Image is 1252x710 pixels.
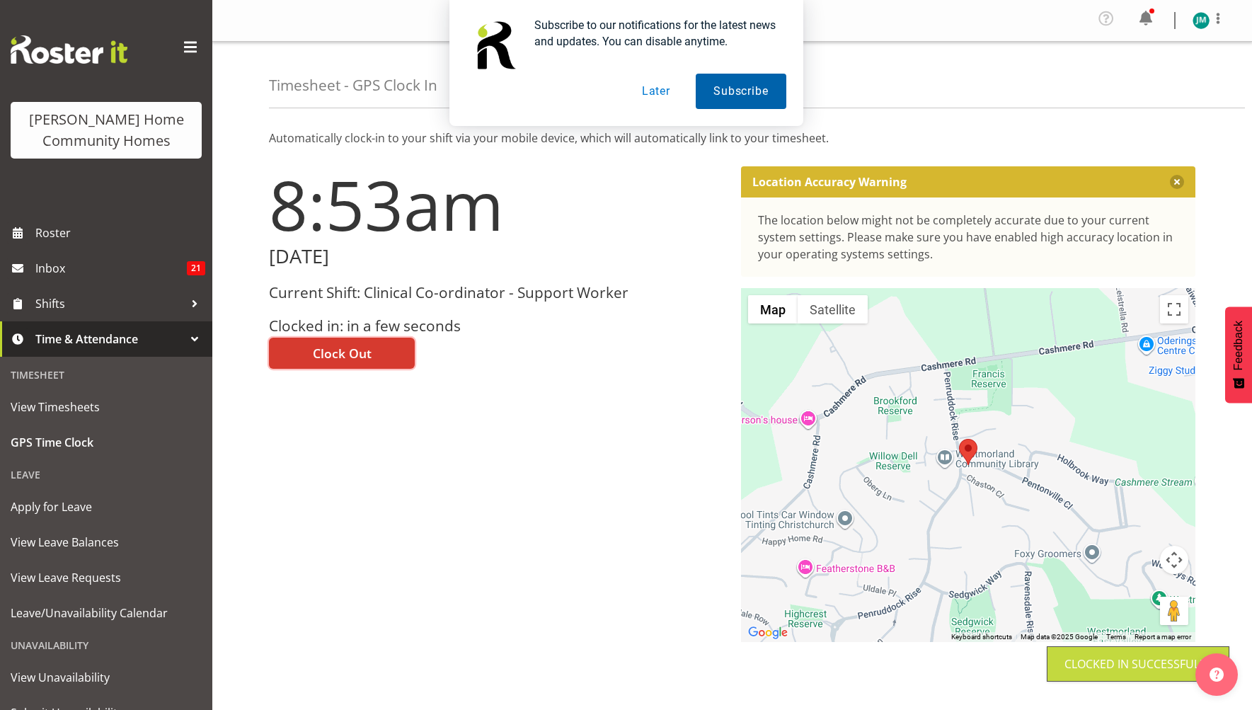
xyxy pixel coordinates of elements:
span: View Leave Balances [11,532,202,553]
a: Open this area in Google Maps (opens a new window) [745,624,791,642]
div: [PERSON_NAME] Home Community Homes [25,109,188,151]
p: Automatically clock-in to your shift via your mobile device, which will automatically link to you... [269,130,1195,147]
h3: Current Shift: Clinical Co-ordinator - Support Worker [269,285,724,301]
div: The location below might not be completely accurate due to your current system settings. Please m... [758,212,1179,263]
button: Feedback - Show survey [1225,307,1252,403]
span: Shifts [35,293,184,314]
button: Show street map [748,295,798,323]
img: notification icon [466,17,523,74]
button: Drag Pegman onto the map to open Street View [1160,597,1188,625]
span: Apply for Leave [11,496,202,517]
h1: 8:53am [269,166,724,243]
div: Timesheet [4,360,209,389]
div: Subscribe to our notifications for the latest news and updates. You can disable anytime. [523,17,786,50]
button: Map camera controls [1160,546,1188,574]
img: Google [745,624,791,642]
span: View Unavailability [11,667,202,688]
button: Toggle fullscreen view [1160,295,1188,323]
span: GPS Time Clock [11,432,202,453]
span: View Timesheets [11,396,202,418]
button: Subscribe [696,74,786,109]
span: Time & Attendance [35,328,184,350]
span: Feedback [1232,321,1245,370]
h2: [DATE] [269,246,724,268]
button: Show satellite imagery [798,295,868,323]
button: Later [624,74,688,109]
p: Location Accuracy Warning [752,175,907,189]
span: Roster [35,222,205,244]
a: Leave/Unavailability Calendar [4,595,209,631]
a: GPS Time Clock [4,425,209,460]
span: Inbox [35,258,187,279]
span: Leave/Unavailability Calendar [11,602,202,624]
img: help-xxl-2.png [1210,668,1224,682]
a: View Timesheets [4,389,209,425]
a: View Leave Balances [4,525,209,560]
span: Map data ©2025 Google [1021,633,1098,641]
div: Leave [4,460,209,489]
a: Terms (opens in new tab) [1106,633,1126,641]
a: Report a map error [1135,633,1191,641]
div: Clocked in Successfully [1064,655,1212,672]
button: Close message [1170,175,1184,189]
span: Clock Out [313,344,372,362]
a: Apply for Leave [4,489,209,525]
a: View Leave Requests [4,560,209,595]
span: 21 [187,261,205,275]
a: View Unavailability [4,660,209,695]
h3: Clocked in: in a few seconds [269,318,724,334]
div: Unavailability [4,631,209,660]
span: View Leave Requests [11,567,202,588]
button: Keyboard shortcuts [951,632,1012,642]
button: Clock Out [269,338,415,369]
